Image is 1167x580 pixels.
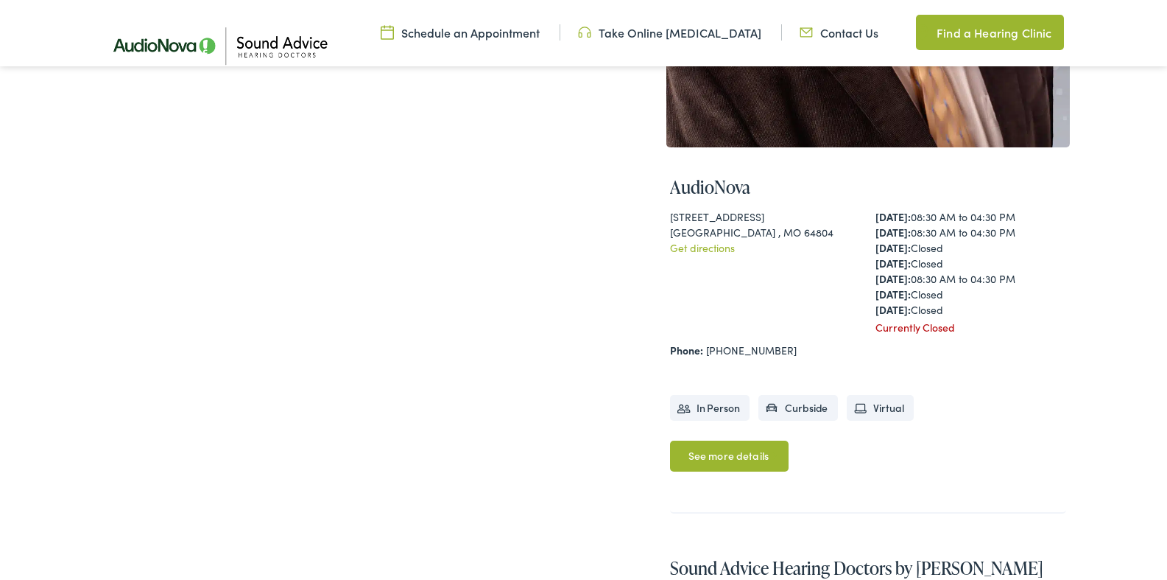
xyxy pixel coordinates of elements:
[875,209,911,224] strong: [DATE]:
[875,302,911,317] strong: [DATE]:
[578,24,591,41] img: Headphone icon in a unique green color, suggesting audio-related services or features.
[916,15,1063,50] a: Find a Hearing Clinic
[800,24,878,41] a: Contact Us
[670,225,860,240] div: [GEOGRAPHIC_DATA] , MO 64804
[670,343,703,357] strong: Phone:
[578,24,761,41] a: Take Online [MEDICAL_DATA]
[706,343,797,357] a: [PHONE_NUMBER]
[670,558,1066,579] h4: Sound Advice Hearing Doctors by [PERSON_NAME]
[670,395,750,421] li: In Person
[875,256,911,270] strong: [DATE]:
[381,24,540,41] a: Schedule an Appointment
[381,24,394,41] img: Calendar icon in a unique green color, symbolizing scheduling or date-related features.
[875,287,911,301] strong: [DATE]:
[875,240,911,255] strong: [DATE]:
[875,320,1065,335] div: Currently Closed
[875,209,1065,318] div: 08:30 AM to 04:30 PM 08:30 AM to 04:30 PM Closed Closed 08:30 AM to 04:30 PM Closed Closed
[875,225,911,240] strong: [DATE]:
[916,24,929,41] img: Map pin icon in a unique green color, indicating location-related features or services.
[800,24,813,41] img: Icon representing mail communication in a unique green color, indicative of contact or communicat...
[875,271,911,286] strong: [DATE]:
[670,240,735,255] a: Get directions
[670,209,860,225] div: [STREET_ADDRESS]
[670,177,1066,198] h4: AudioNova
[758,395,838,421] li: Curbside
[670,441,789,472] a: See more details
[847,395,914,421] li: Virtual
